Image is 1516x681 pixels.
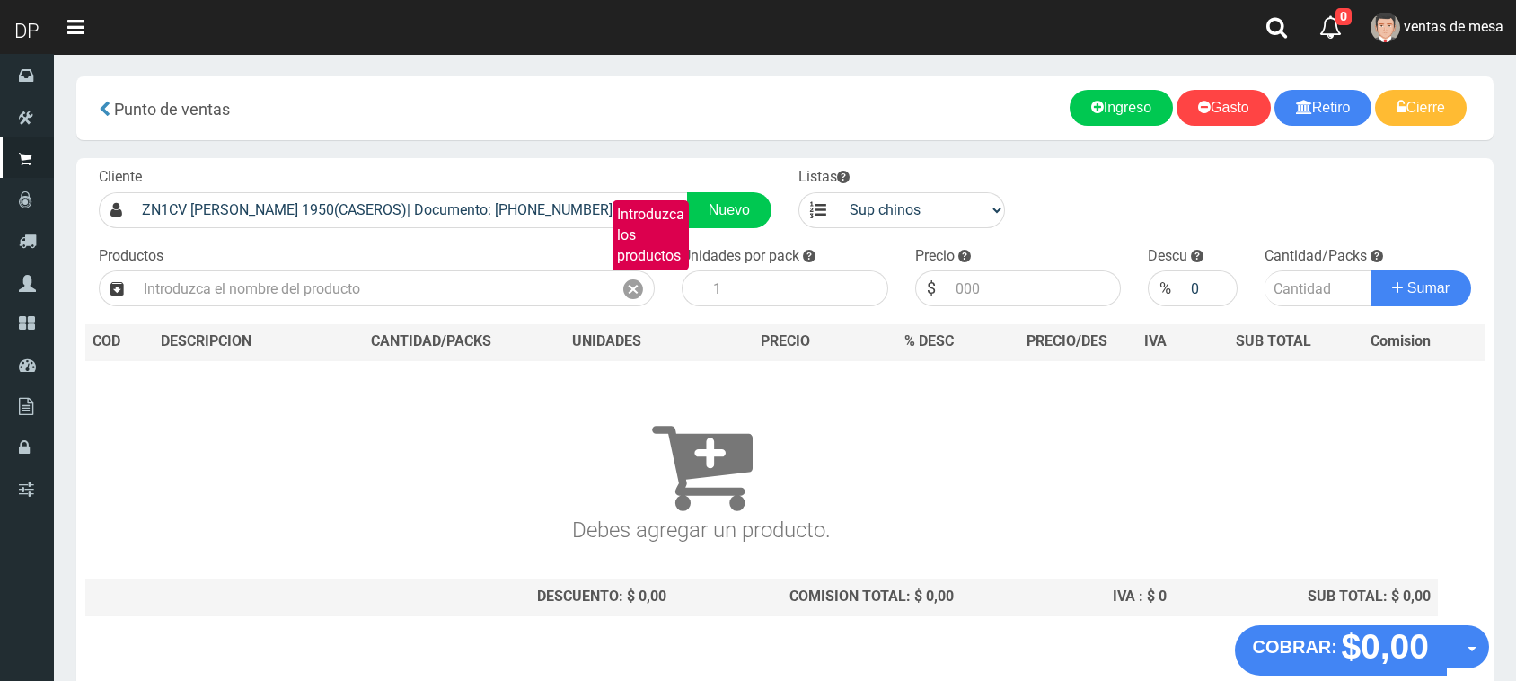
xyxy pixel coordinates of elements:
label: Cantidad/Packs [1265,246,1367,267]
a: Gasto [1177,90,1271,126]
span: Sumar [1407,280,1450,296]
a: Ingreso [1070,90,1173,126]
strong: COBRAR: [1253,637,1337,657]
div: $ [915,270,947,306]
label: Cliente [99,167,142,188]
span: ventas de mesa [1404,18,1503,35]
span: % DESC [904,332,954,349]
th: UNIDADES [539,324,674,360]
input: 000 [1182,270,1238,306]
span: IVA [1144,332,1167,349]
label: Precio [915,246,955,267]
div: DESCUENTO: $ 0,00 [330,587,666,607]
div: COMISION TOTAL: $ 0,00 [681,587,954,607]
th: DES [154,324,322,360]
input: 1 [704,270,888,306]
th: CANTIDAD/PACKS [322,324,539,360]
button: Sumar [1371,270,1471,306]
span: CRIPCION [187,332,251,349]
label: Introduzca los productos [613,200,689,271]
div: SUB TOTAL: $ 0,00 [1181,587,1432,607]
input: Introduzca el nombre del producto [135,270,613,306]
span: SUB TOTAL [1236,332,1311,352]
a: Nuevo [687,192,771,228]
div: IVA : $ 0 [968,587,1167,607]
button: COBRAR: $0,00 [1235,625,1448,676]
input: Cantidad [1265,270,1371,306]
span: 0 [1335,8,1352,25]
input: Consumidor Final [133,192,688,228]
h3: Debes agregar un producto. [93,386,1311,542]
label: Productos [99,246,163,267]
input: 000 [947,270,1122,306]
span: Comision [1371,332,1431,352]
div: % [1148,270,1182,306]
span: PRECIO [761,332,810,352]
label: Unidades por pack [682,246,799,267]
strong: $0,00 [1341,627,1429,666]
a: Retiro [1274,90,1372,126]
label: Descu [1148,246,1187,267]
span: Punto de ventas [114,100,230,119]
img: User Image [1371,13,1400,42]
span: PRECIO/DES [1027,332,1107,349]
a: Cierre [1375,90,1467,126]
th: COD [85,324,154,360]
label: Listas [798,167,850,188]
